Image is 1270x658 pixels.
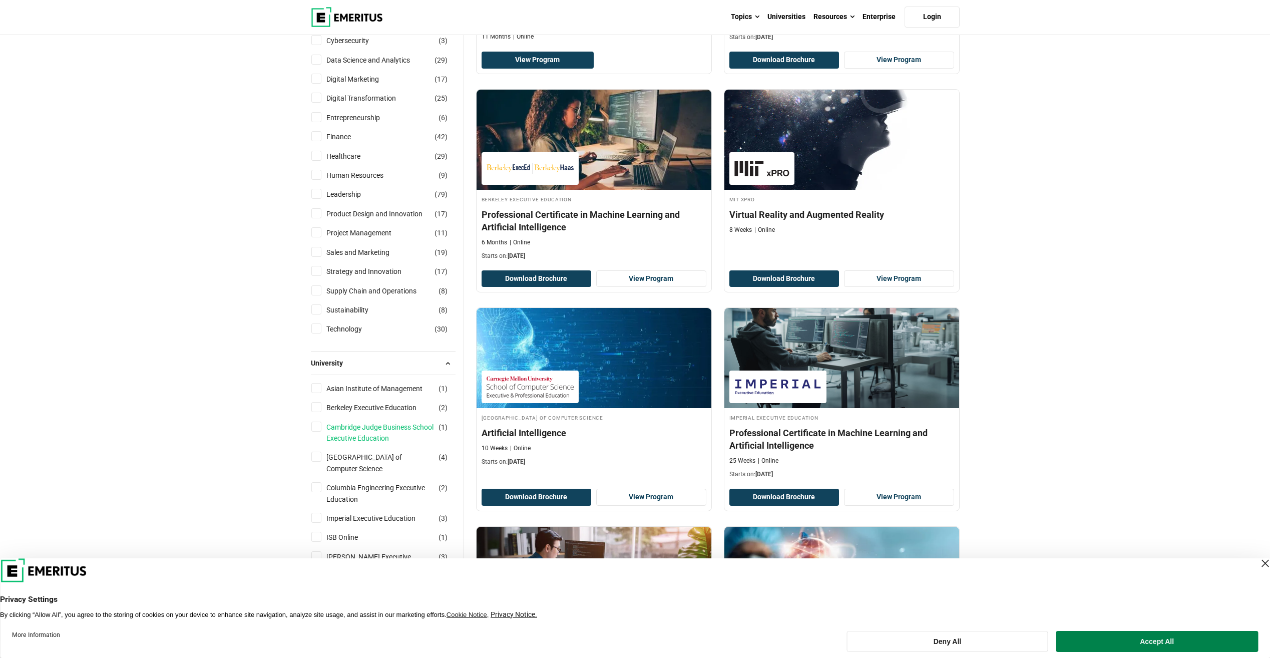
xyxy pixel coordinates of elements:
p: Online [513,33,534,41]
a: Product Design and Innovation [326,208,443,219]
img: MIT xPRO [734,157,789,180]
span: ( ) [439,402,448,413]
span: 11 [437,229,445,237]
a: Sales and Marketing [326,247,409,258]
span: ( ) [439,383,448,394]
img: Professional Certificate in Machine Learning and Artificial Intelligence | Online AI and Machine ... [724,308,959,408]
span: [DATE] [755,471,773,478]
span: 6 [441,114,445,122]
img: AI for Healthcare | Online AI and Machine Learning Course [724,527,959,627]
span: ( ) [435,247,448,258]
span: ( ) [435,227,448,238]
button: Download Brochure [729,52,839,69]
span: ( ) [439,532,448,543]
span: 1 [441,385,445,393]
h4: MIT xPRO [729,195,954,203]
a: Cybersecurity [326,35,389,46]
a: View Program [596,270,706,287]
h4: Virtual Reality and Augmented Reality [729,208,954,221]
a: Cambridge Judge Business School Executive Education [326,422,454,444]
a: Technology [326,323,382,335]
h4: Artificial Intelligence [482,427,706,439]
span: 2 [441,404,445,412]
span: 79 [437,190,445,198]
span: 29 [437,152,445,160]
span: 19 [437,248,445,256]
p: Starts on: [482,252,706,260]
p: Online [754,226,775,234]
button: Download Brochure [482,270,592,287]
h4: Professional Certificate in Machine Learning and Artificial Intelligence [729,427,954,452]
a: Login [905,7,960,28]
p: Online [758,457,778,465]
h4: Berkeley Executive Education [482,195,706,203]
span: 8 [441,287,445,295]
a: View Program [596,489,706,506]
h4: Professional Certificate in Machine Learning and Artificial Intelligence [482,208,706,233]
span: 9 [441,171,445,179]
a: Human Resources [326,170,403,181]
span: 30 [437,325,445,333]
img: Programming with Python | Online AI and Machine Learning Course [477,527,711,627]
h4: Imperial Executive Education [729,413,954,422]
span: ( ) [435,74,448,85]
a: Columbia Engineering Executive Education [326,482,454,505]
img: Imperial Executive Education [734,376,821,398]
p: 10 Weeks [482,444,508,453]
button: Download Brochure [729,489,839,506]
span: ( ) [439,170,448,181]
a: View Program [844,52,954,69]
a: AI and Machine Learning Course by Carnegie Mellon University School of Computer Science - March 1... [477,308,711,471]
span: 8 [441,306,445,314]
span: [DATE] [755,34,773,41]
a: Healthcare [326,151,380,162]
p: Starts on: [729,470,954,479]
a: Entrepreneurship [326,112,400,123]
a: AI and Machine Learning Course by MIT xPRO - MIT xPRO MIT xPRO Virtual Reality and Augmented Real... [724,90,959,239]
span: ( ) [435,151,448,162]
span: ( ) [435,93,448,104]
a: Finance [326,131,371,142]
a: View Program [844,489,954,506]
p: Online [510,238,530,247]
span: 25 [437,94,445,102]
a: Digital Marketing [326,74,399,85]
button: Download Brochure [482,489,592,506]
img: Artificial Intelligence | Online AI and Machine Learning Course [477,308,711,408]
span: [DATE] [508,252,525,259]
span: ( ) [439,422,448,433]
span: 3 [441,553,445,561]
a: [GEOGRAPHIC_DATA] of Computer Science [326,452,454,474]
span: 29 [437,56,445,64]
button: University [311,356,456,371]
p: 6 Months [482,238,507,247]
span: 1 [441,533,445,541]
a: AI and Machine Learning Course by Berkeley Executive Education - November 6, 2025 Berkeley Execut... [477,90,711,265]
a: Leadership [326,189,381,200]
a: [PERSON_NAME] Executive Education [326,551,454,574]
p: Online [510,444,531,453]
a: ISB Online [326,532,378,543]
span: ( ) [435,266,448,277]
img: Carnegie Mellon University School of Computer Science [487,376,574,398]
a: Imperial Executive Education [326,513,436,524]
p: 11 Months [482,33,511,41]
span: 4 [441,453,445,461]
span: 3 [441,37,445,45]
span: ( ) [435,189,448,200]
span: 42 [437,133,445,141]
img: Professional Certificate in Machine Learning and Artificial Intelligence | Online AI and Machine ... [477,90,711,190]
span: University [311,358,351,369]
a: Asian Institute of Management [326,383,443,394]
span: ( ) [435,131,448,142]
a: Project Management [326,227,411,238]
span: 17 [437,210,445,218]
img: Berkeley Executive Education [487,157,574,180]
a: Data Science and Analytics [326,55,430,66]
span: 17 [437,267,445,275]
span: 1 [441,423,445,431]
a: AI and Machine Learning Course by Imperial Executive Education - October 16, 2025 Imperial Execut... [724,308,959,484]
span: ( ) [439,35,448,46]
p: 8 Weeks [729,226,752,234]
img: Virtual Reality and Augmented Reality | Online AI and Machine Learning Course [724,90,959,190]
